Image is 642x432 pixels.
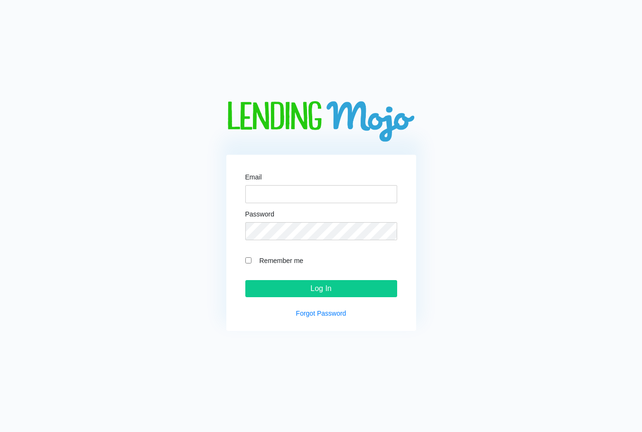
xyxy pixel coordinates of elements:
label: Password [245,211,274,217]
a: Forgot Password [296,310,346,317]
input: Log In [245,280,397,297]
label: Remember me [255,255,397,266]
img: logo-big.png [226,101,416,143]
label: Email [245,174,262,180]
